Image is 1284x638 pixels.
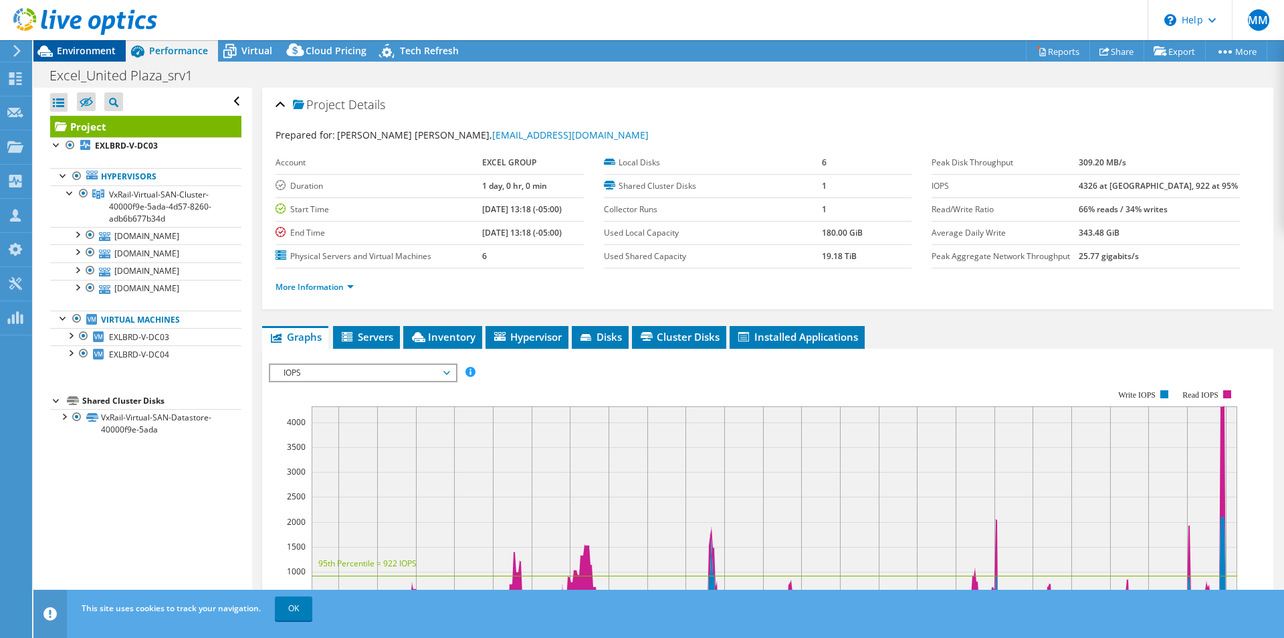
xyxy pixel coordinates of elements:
[287,566,306,577] text: 1000
[109,349,169,360] span: EXLBRD-V-DC04
[736,330,858,343] span: Installed Applications
[604,226,822,240] label: Used Local Capacity
[82,603,261,614] span: This site uses cookies to track your navigation.
[276,226,482,240] label: End Time
[50,116,241,137] a: Project
[57,44,116,57] span: Environment
[1079,204,1168,215] b: 66% reads / 34% writes
[287,541,306,552] text: 1500
[276,203,482,216] label: Start Time
[822,227,863,238] b: 180.00 GiB
[1183,390,1219,400] text: Read IOPS
[410,330,475,343] span: Inventory
[50,262,241,280] a: [DOMAIN_NAME]
[287,491,306,502] text: 2500
[287,516,306,528] text: 2000
[604,250,822,263] label: Used Shared Capacity
[932,156,1079,169] label: Peak Disk Throughput
[95,140,158,151] b: EXLBRD-V-DC03
[275,596,312,621] a: OK
[50,168,241,185] a: Hypervisors
[50,328,241,345] a: EXLBRD-V-DC03
[1079,157,1126,168] b: 309.20 MB/s
[306,44,366,57] span: Cloud Pricing
[348,96,385,112] span: Details
[318,558,417,569] text: 95th Percentile = 922 IOPS
[287,416,306,428] text: 4000
[241,44,272,57] span: Virtual
[482,227,562,238] b: [DATE] 13:18 (-05:00)
[276,129,335,141] label: Prepared for:
[50,311,241,328] a: Virtual Machines
[287,441,306,453] text: 3500
[269,330,322,343] span: Graphs
[822,157,827,168] b: 6
[276,250,482,263] label: Physical Servers and Virtual Machines
[578,330,622,343] span: Disks
[822,204,827,215] b: 1
[340,330,393,343] span: Servers
[822,250,857,262] b: 19.18 TiB
[492,330,562,343] span: Hypervisor
[276,156,482,169] label: Account
[482,157,536,168] b: EXCEL GROUP
[400,44,459,57] span: Tech Refresh
[287,466,306,477] text: 3000
[50,227,241,244] a: [DOMAIN_NAME]
[50,409,241,438] a: VxRail-Virtual-SAN-Datastore-40000f9e-5ada
[337,129,649,141] span: [PERSON_NAME] [PERSON_NAME],
[1079,227,1119,238] b: 343.48 GiB
[50,345,241,363] a: EXLBRD-V-DC04
[277,365,449,381] span: IOPS
[604,203,822,216] label: Collector Runs
[50,280,241,297] a: [DOMAIN_NAME]
[932,226,1079,240] label: Average Daily Write
[932,179,1079,193] label: IOPS
[43,68,213,83] h1: Excel_United Plaza_srv1
[276,281,354,293] a: More Information
[639,330,720,343] span: Cluster Disks
[149,44,208,57] span: Performance
[822,180,827,191] b: 1
[1248,9,1269,31] span: MM
[932,203,1079,216] label: Read/Write Ratio
[1089,41,1144,62] a: Share
[1079,250,1139,262] b: 25.77 gigabits/s
[293,98,345,112] span: Project
[109,189,211,224] span: VxRail-Virtual-SAN-Cluster-40000f9e-5ada-4d57-8260-adb6b677b34d
[604,179,822,193] label: Shared Cluster Disks
[276,179,482,193] label: Duration
[50,244,241,262] a: [DOMAIN_NAME]
[482,250,487,262] b: 6
[604,156,822,169] label: Local Disks
[50,185,241,227] a: VxRail-Virtual-SAN-Cluster-40000f9e-5ada-4d57-8260-adb6b677b34d
[1205,41,1267,62] a: More
[1118,390,1156,400] text: Write IOPS
[1164,14,1176,26] svg: \n
[932,250,1079,263] label: Peak Aggregate Network Throughput
[1026,41,1090,62] a: Reports
[492,129,649,141] a: [EMAIL_ADDRESS][DOMAIN_NAME]
[482,204,562,215] b: [DATE] 13:18 (-05:00)
[50,137,241,155] a: EXLBRD-V-DC03
[482,180,547,191] b: 1 day, 0 hr, 0 min
[82,393,241,409] div: Shared Cluster Disks
[1144,41,1206,62] a: Export
[109,331,169,343] span: EXLBRD-V-DC03
[1079,180,1238,191] b: 4326 at [GEOGRAPHIC_DATA], 922 at 95%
